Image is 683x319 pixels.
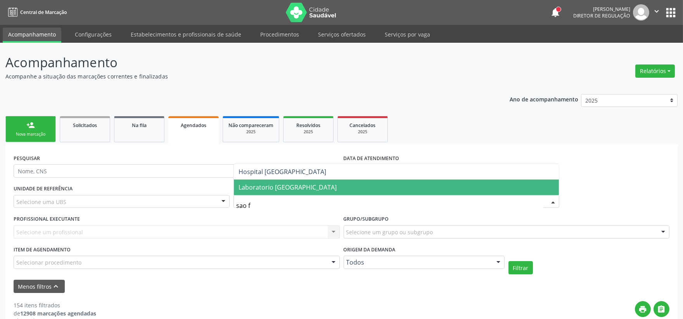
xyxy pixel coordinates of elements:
label: DATA DE ATENDIMENTO [344,152,399,164]
span: Solicitados [73,122,97,129]
span: Todos [346,258,489,266]
label: PROFISSIONAL EXECUTANTE [14,213,80,225]
img: img [633,4,649,21]
span: Agendados [181,122,206,129]
i: print [639,305,647,314]
span: Diretor de regulação [573,12,630,19]
label: Grupo/Subgrupo [344,213,389,225]
span: Selecionar procedimento [16,258,81,267]
a: Configurações [69,28,117,41]
strong: 12908 marcações agendadas [20,310,96,317]
i:  [657,305,666,314]
button: apps [664,6,678,19]
span: Hospital [GEOGRAPHIC_DATA] [239,167,326,176]
span: Selecione um grupo ou subgrupo [346,228,433,236]
button: print [635,301,651,317]
a: Acompanhamento [3,28,61,43]
div: [PERSON_NAME] [573,6,630,12]
span: Central de Marcação [20,9,67,16]
button:  [654,301,669,317]
button: Relatórios [635,64,675,78]
label: Origem da demanda [344,244,396,256]
span: Resolvidos [296,122,320,129]
button: Menos filtroskeyboard_arrow_up [14,280,65,293]
label: PESQUISAR [14,152,40,164]
div: 2025 [228,129,273,135]
button: notifications [550,7,561,18]
a: Estabelecimentos e profissionais de saúde [125,28,247,41]
i:  [652,7,661,16]
button:  [649,4,664,21]
input: Selecione uma unidade [236,198,544,213]
span: Não compareceram [228,122,273,129]
span: Selecione uma UBS [16,198,66,206]
p: Ano de acompanhamento [510,94,578,104]
i: keyboard_arrow_up [52,282,61,291]
div: de [14,309,96,317]
span: Laboratorio [GEOGRAPHIC_DATA] [239,183,337,192]
div: 2025 [343,129,382,135]
label: UNIDADE DE REFERÊNCIA [14,183,73,195]
span: Cancelados [350,122,376,129]
a: Serviços por vaga [379,28,436,41]
div: person_add [26,121,35,129]
a: Central de Marcação [5,6,67,19]
span: Na fila [132,122,147,129]
div: 154 itens filtrados [14,301,96,309]
p: Acompanhe a situação das marcações correntes e finalizadas [5,72,476,80]
label: Item de agendamento [14,244,71,256]
a: Serviços ofertados [313,28,371,41]
p: Acompanhamento [5,53,476,72]
input: Nome, CNS [14,164,340,178]
div: Nova marcação [11,131,50,137]
a: Procedimentos [255,28,304,41]
div: 2025 [289,129,328,135]
button: Filtrar [508,261,533,274]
